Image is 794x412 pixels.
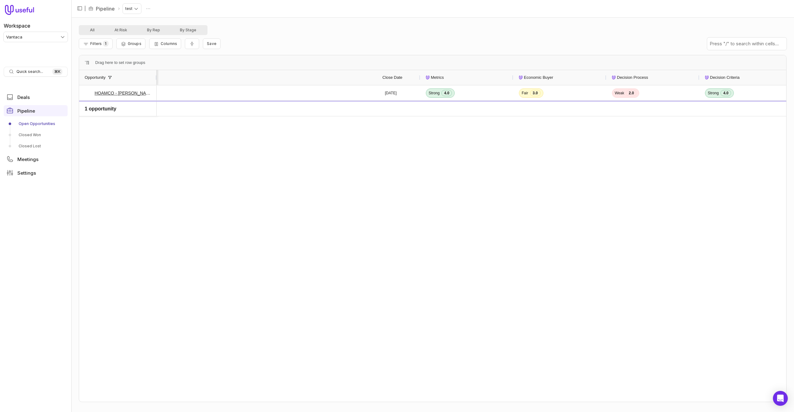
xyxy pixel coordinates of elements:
[429,91,439,96] span: Strong
[4,22,30,29] label: Workspace
[612,70,694,85] div: Decision Process
[17,95,30,100] span: Deals
[116,38,145,49] button: Group Pipeline
[615,91,624,96] span: Weak
[161,41,177,46] span: Columns
[79,38,113,49] button: Filter Pipeline
[617,74,648,81] span: Decision Process
[95,59,145,66] span: Drag here to set row groups
[17,171,36,175] span: Settings
[185,38,199,49] button: Collapse all rows
[207,41,216,46] span: Save
[4,141,68,151] a: Closed Lost
[128,41,141,46] span: Groups
[385,91,397,96] time: [DATE]
[95,89,151,97] a: HOAMCO - [PERSON_NAME] Deal
[4,167,68,178] a: Settings
[4,154,68,165] a: Meetings
[4,130,68,140] a: Closed Won
[426,70,508,85] div: Metrics
[710,74,739,81] span: Decision Criteria
[149,38,181,49] button: Columns
[137,26,170,34] button: By Rep
[85,74,105,81] span: Opportunity
[707,38,787,50] input: Press "/" to search within cells...
[4,105,68,116] a: Pipeline
[103,41,108,47] span: 1
[17,109,35,113] span: Pipeline
[720,90,731,96] span: 4.0
[4,119,68,129] a: Open Opportunities
[382,74,402,81] span: Close Date
[708,91,719,96] span: Strong
[95,59,145,66] div: Row Groups
[75,4,84,13] button: Collapse sidebar
[144,4,153,13] button: Actions
[522,91,528,96] span: Fair
[705,70,787,85] div: Decision Criteria
[105,26,137,34] button: At Risk
[524,74,553,81] span: Economic Buyer
[4,92,68,103] a: Deals
[4,119,68,151] div: Pipeline submenu
[90,41,102,46] span: Filters
[431,74,444,81] span: Metrics
[626,90,636,96] span: 2.0
[170,26,206,34] button: By Stage
[84,5,86,12] span: |
[203,38,221,49] button: Create a new saved view
[52,69,62,75] kbd: ⌘ K
[773,391,788,406] div: Open Intercom Messenger
[16,69,43,74] span: Quick search...
[17,157,38,162] span: Meetings
[519,70,601,85] div: Economic Buyer
[80,26,105,34] button: All
[441,90,452,96] span: 4.0
[530,90,541,96] span: 3.0
[96,5,115,12] a: Pipeline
